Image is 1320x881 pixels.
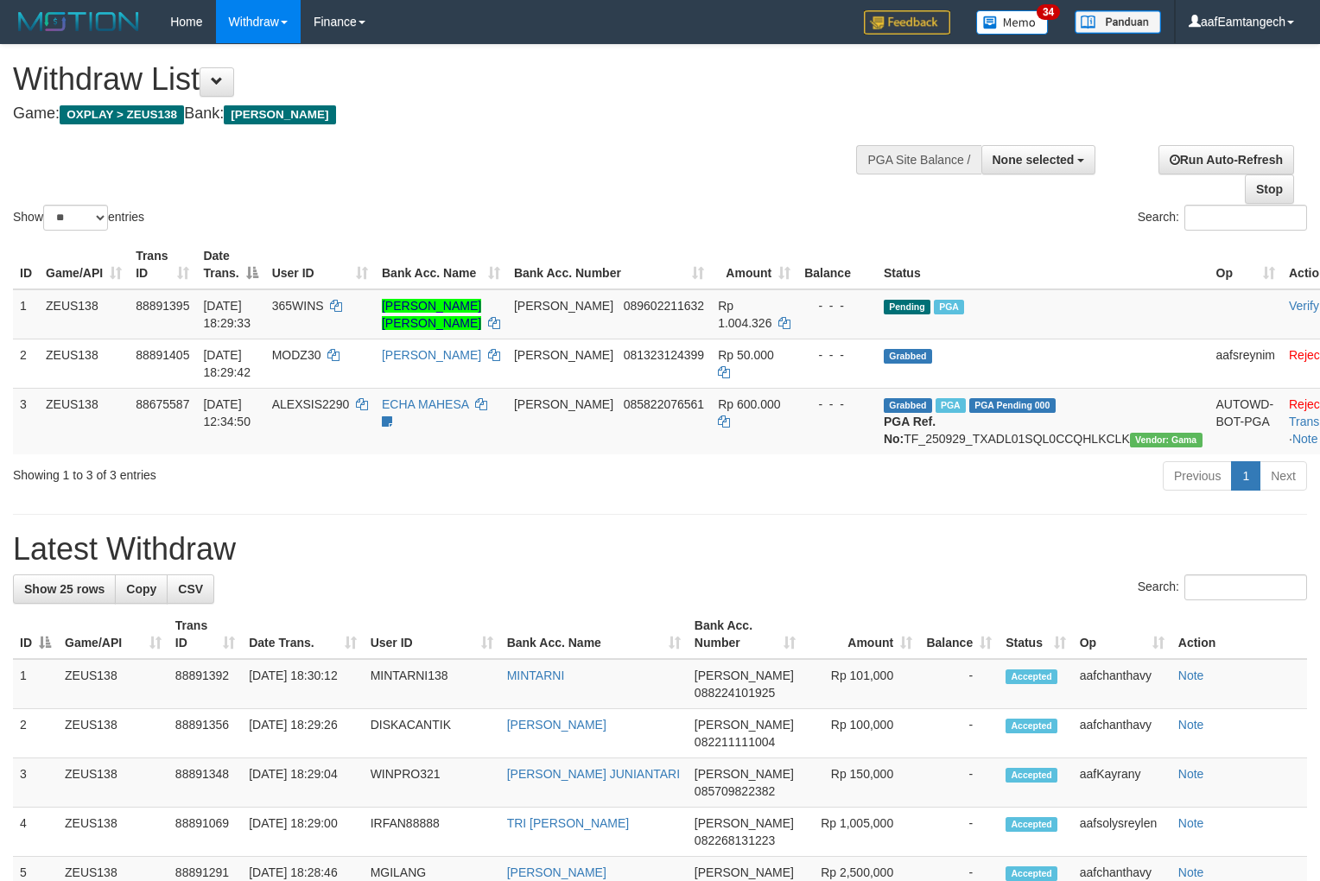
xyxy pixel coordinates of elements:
td: AUTOWD-BOT-PGA [1209,388,1282,454]
td: 88891069 [168,808,242,857]
span: Accepted [1006,866,1057,881]
span: 34 [1037,4,1060,20]
td: aafchanthavy [1073,709,1171,758]
a: CSV [167,574,214,604]
span: Accepted [1006,817,1057,832]
div: - - - [804,346,870,364]
span: Copy 082211111004 to clipboard [695,735,775,749]
span: [PERSON_NAME] [514,348,613,362]
th: Bank Acc. Number: activate to sort column ascending [688,610,803,659]
td: DISKACANTIK [364,709,500,758]
td: aafchanthavy [1073,659,1171,709]
span: [PERSON_NAME] [695,669,794,682]
span: [PERSON_NAME] [695,865,794,879]
th: Amount: activate to sort column ascending [803,610,920,659]
span: PGA Pending [969,398,1056,413]
th: Status [877,240,1209,289]
h1: Withdraw List [13,62,863,97]
span: [DATE] 18:29:33 [203,299,251,330]
a: [PERSON_NAME] JUNIANTARI [507,767,680,781]
td: [DATE] 18:29:04 [242,758,363,808]
label: Search: [1138,205,1307,231]
span: [PERSON_NAME] [695,816,794,830]
div: PGA Site Balance / [856,145,980,174]
a: [PERSON_NAME] [PERSON_NAME] [382,299,481,330]
span: Marked by aafsolysreylen [934,300,964,314]
a: Note [1178,669,1204,682]
th: Status: activate to sort column ascending [999,610,1073,659]
td: IRFAN88888 [364,808,500,857]
select: Showentries [43,205,108,231]
span: Copy 085709822382 to clipboard [695,784,775,798]
span: Rp 600.000 [718,397,780,411]
a: Note [1178,865,1204,879]
span: Pending [884,300,930,314]
td: 88891348 [168,758,242,808]
td: ZEUS138 [39,339,129,388]
input: Search: [1184,574,1307,600]
td: Rp 1,005,000 [803,808,920,857]
th: User ID: activate to sort column ascending [364,610,500,659]
span: CSV [178,582,203,596]
span: None selected [993,153,1075,167]
a: Copy [115,574,168,604]
td: ZEUS138 [58,808,168,857]
td: aafKayrany [1073,758,1171,808]
a: Stop [1245,174,1294,204]
h4: Game: Bank: [13,105,863,123]
label: Show entries [13,205,144,231]
th: Date Trans.: activate to sort column ascending [242,610,363,659]
th: Bank Acc. Name: activate to sort column ascending [500,610,688,659]
td: MINTARNI138 [364,659,500,709]
span: Accepted [1006,719,1057,733]
th: Balance [797,240,877,289]
td: 4 [13,808,58,857]
span: OXPLAY > ZEUS138 [60,105,184,124]
th: User ID: activate to sort column ascending [265,240,375,289]
span: Grabbed [884,349,932,364]
td: 88891356 [168,709,242,758]
td: Rp 100,000 [803,709,920,758]
span: Grabbed [884,398,932,413]
div: - - - [804,396,870,413]
span: 88891405 [136,348,189,362]
td: - [919,659,999,709]
span: Vendor URL: https://trx31.1velocity.biz [1130,433,1203,447]
td: 2 [13,339,39,388]
a: 1 [1231,461,1260,491]
span: ALEXSIS2290 [272,397,350,411]
td: - [919,709,999,758]
span: 88891395 [136,299,189,313]
img: Button%20Memo.svg [976,10,1049,35]
a: Note [1292,432,1318,446]
b: PGA Ref. No: [884,415,936,446]
td: 1 [13,659,58,709]
span: Copy 088224101925 to clipboard [695,686,775,700]
span: Accepted [1006,768,1057,783]
td: Rp 101,000 [803,659,920,709]
td: [DATE] 18:29:26 [242,709,363,758]
td: ZEUS138 [39,289,129,339]
th: Date Trans.: activate to sort column descending [196,240,264,289]
span: Copy [126,582,156,596]
button: None selected [981,145,1096,174]
td: [DATE] 18:30:12 [242,659,363,709]
a: MINTARNI [507,669,565,682]
td: 3 [13,758,58,808]
th: Balance: activate to sort column ascending [919,610,999,659]
span: [PERSON_NAME] [695,767,794,781]
td: ZEUS138 [39,388,129,454]
th: Bank Acc. Number: activate to sort column ascending [507,240,711,289]
span: Rp 50.000 [718,348,774,362]
span: 88675587 [136,397,189,411]
td: [DATE] 18:29:00 [242,808,363,857]
a: [PERSON_NAME] [507,718,606,732]
th: Game/API: activate to sort column ascending [58,610,168,659]
td: ZEUS138 [58,758,168,808]
td: Rp 150,000 [803,758,920,808]
a: [PERSON_NAME] [382,348,481,362]
td: 3 [13,388,39,454]
span: Marked by aafpengsreynich [936,398,966,413]
a: Note [1178,767,1204,781]
span: Copy 082268131223 to clipboard [695,833,775,847]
